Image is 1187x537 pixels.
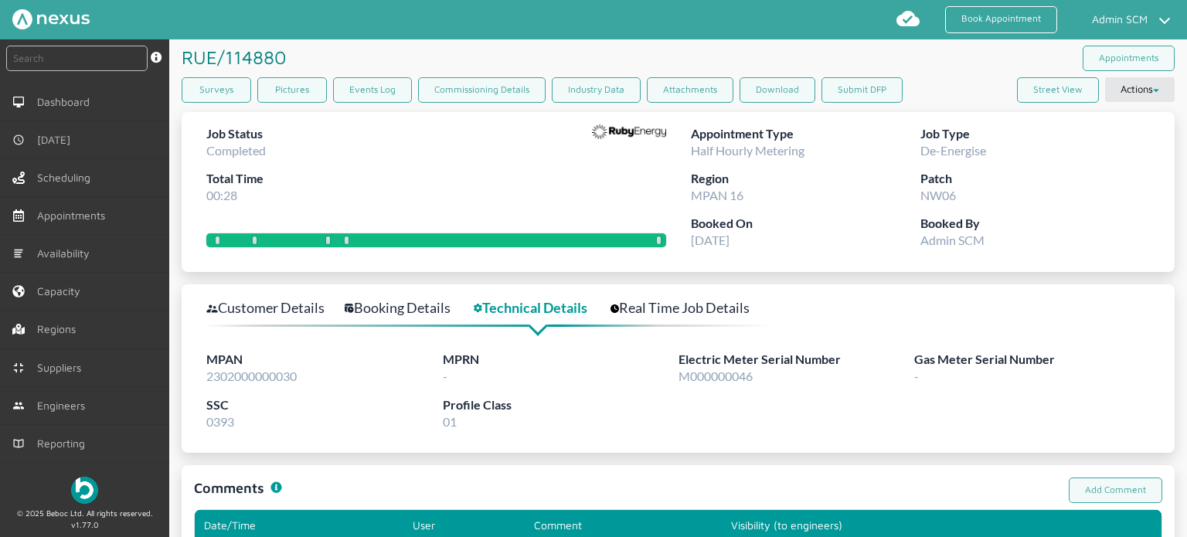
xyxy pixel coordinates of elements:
[12,399,25,412] img: md-people.svg
[691,188,743,202] span: MPAN 16
[345,297,468,319] a: Booking Details
[37,209,111,222] span: Appointments
[1069,478,1162,503] a: Add Comment
[12,285,25,297] img: capacity-left-menu.svg
[182,77,251,103] a: Surveys
[257,77,327,103] a: Pictures
[37,285,87,297] span: Capacity
[37,437,91,450] span: Reporting
[443,350,679,369] label: MPRN
[206,396,442,415] label: SSC
[914,350,1150,369] label: Gas Meter Serial Number
[920,169,1150,189] label: Patch
[37,172,97,184] span: Scheduling
[920,143,986,158] span: De-Energise
[679,369,753,383] span: M000000046
[37,323,82,335] span: Regions
[691,124,920,144] label: Appointment Type
[418,77,546,103] a: Commissioning Details
[1017,77,1099,103] button: Street View
[679,350,914,369] label: Electric Meter Serial Number
[821,77,903,103] button: Submit DFP
[12,134,25,146] img: md-time.svg
[206,169,266,189] label: Total Time
[611,297,767,319] a: Real Time Job Details
[920,214,1150,233] label: Booked By
[194,478,264,498] h1: Comments
[896,6,920,31] img: md-cloud-done.svg
[443,414,457,429] span: 01
[552,77,641,103] a: Industry Data
[12,247,25,260] img: md-list.svg
[182,39,292,75] h1: RUE/114880 ️️️
[1105,77,1175,102] button: Actions
[37,96,96,108] span: Dashboard
[206,350,442,369] label: MPAN
[12,209,25,222] img: appointments-left-menu.svg
[740,77,815,103] button: Download
[206,124,266,144] label: Job Status
[12,9,90,29] img: Nexus
[914,369,919,383] span: -
[333,77,412,103] a: Events Log
[691,214,920,233] label: Booked On
[206,297,342,319] a: Customer Details
[37,247,96,260] span: Availability
[37,362,87,374] span: Suppliers
[12,437,25,450] img: md-book.svg
[592,124,666,140] img: Supplier Logo
[920,188,956,202] span: NW06
[206,143,266,158] span: Completed
[37,399,91,412] span: Engineers
[12,172,25,184] img: scheduling-left-menu.svg
[1083,46,1175,71] a: Appointments
[920,233,985,247] span: Admin SCM
[71,477,98,504] img: Beboc Logo
[12,96,25,108] img: md-desktop.svg
[12,362,25,374] img: md-contract.svg
[206,369,297,383] span: 2302000000030
[12,323,25,335] img: regions.left-menu.svg
[474,297,604,319] a: Technical Details
[443,396,679,415] label: Profile Class
[6,46,148,71] input: Search by: Ref, PostCode, MPAN, MPRN, Account, Customer
[206,414,234,429] span: 0393
[691,233,730,247] span: [DATE]
[691,143,804,158] span: Half Hourly Metering
[920,124,1150,144] label: Job Type
[443,369,447,383] span: -
[945,6,1057,33] a: Book Appointment
[691,169,920,189] label: Region
[206,188,237,202] span: 00:28
[647,77,733,103] a: Attachments
[37,134,77,146] span: [DATE]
